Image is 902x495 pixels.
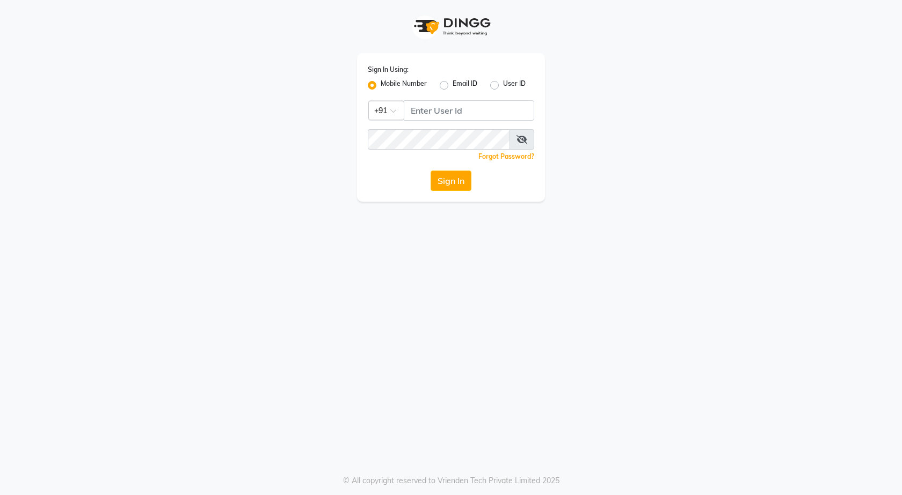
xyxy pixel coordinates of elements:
[431,171,471,191] button: Sign In
[453,79,477,92] label: Email ID
[368,65,409,75] label: Sign In Using:
[478,152,534,160] a: Forgot Password?
[503,79,526,92] label: User ID
[404,100,534,121] input: Username
[368,129,510,150] input: Username
[381,79,427,92] label: Mobile Number
[408,11,494,42] img: logo1.svg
